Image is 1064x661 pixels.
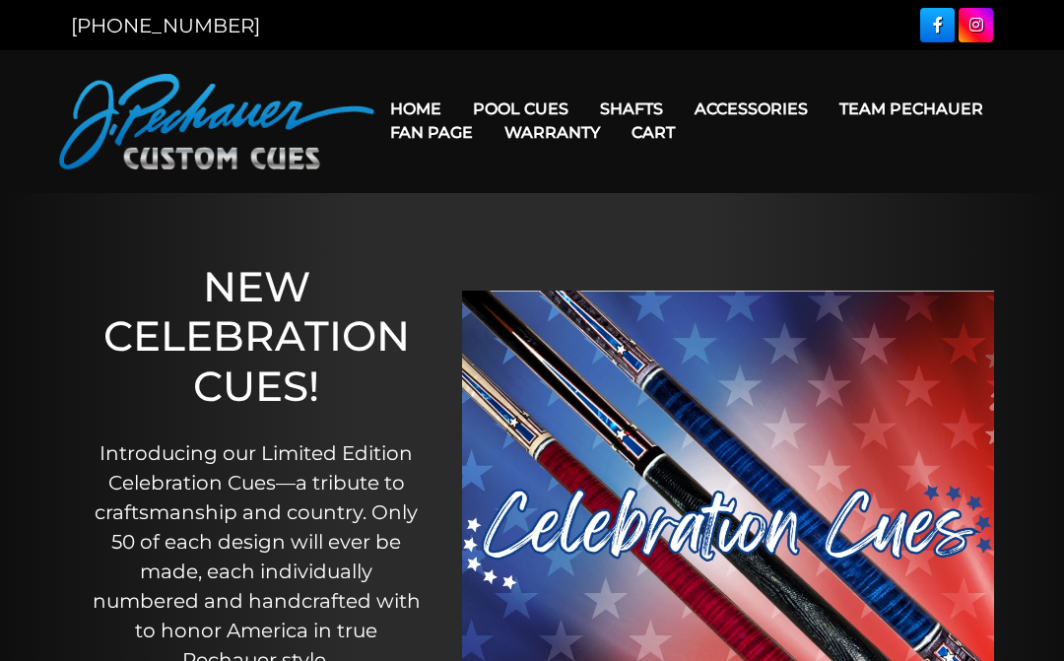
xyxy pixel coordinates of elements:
[679,84,824,134] a: Accessories
[824,84,999,134] a: Team Pechauer
[616,107,691,158] a: Cart
[457,84,584,134] a: Pool Cues
[374,107,489,158] a: Fan Page
[584,84,679,134] a: Shafts
[71,14,260,37] a: [PHONE_NUMBER]
[489,107,616,158] a: Warranty
[90,262,423,411] h1: NEW CELEBRATION CUES!
[59,74,374,169] img: Pechauer Custom Cues
[374,84,457,134] a: Home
